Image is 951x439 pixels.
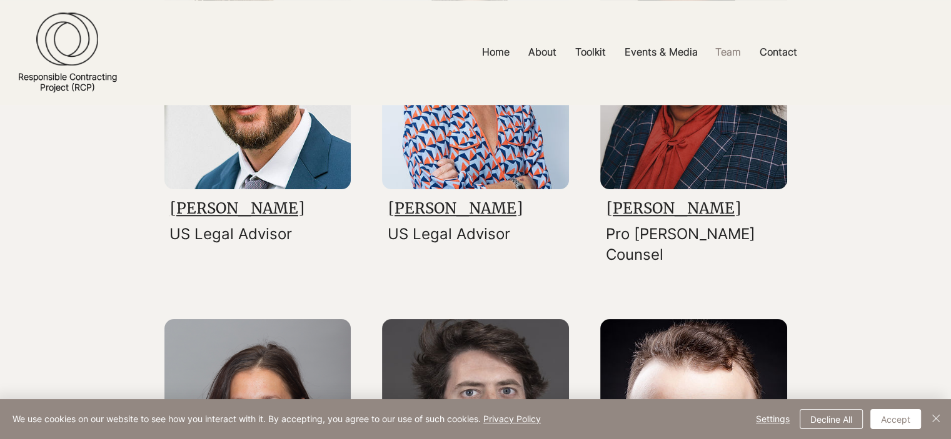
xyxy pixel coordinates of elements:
img: Close [928,411,943,426]
p: US Legal Advisor [169,224,338,245]
button: Close [928,409,943,429]
p: Home [476,38,516,66]
a: Team [706,38,750,66]
a: Toolkit [566,38,615,66]
a: Home [473,38,519,66]
a: Responsible ContractingProject (RCP) [18,71,117,92]
a: [PERSON_NAME] [606,199,741,218]
nav: Site [328,38,951,66]
p: Team [709,38,747,66]
a: Events & Media [615,38,706,66]
p: Pro [PERSON_NAME] Counsel [606,224,774,265]
a: Privacy Policy [483,413,541,424]
span: Settings [756,410,790,428]
a: About [519,38,566,66]
a: [PERSON_NAME] [170,199,304,218]
button: Accept [870,409,921,429]
p: Contact [753,38,803,66]
a: Contact [750,38,807,66]
p: Events & Media [618,38,704,66]
a: [PERSON_NAME] [388,199,523,218]
p: About [522,38,563,66]
button: Decline All [800,409,863,429]
p: Toolkit [569,38,612,66]
p: US Legal Advisor [388,224,556,245]
span: We use cookies on our website to see how you interact with it. By accepting, you agree to our use... [13,413,541,425]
